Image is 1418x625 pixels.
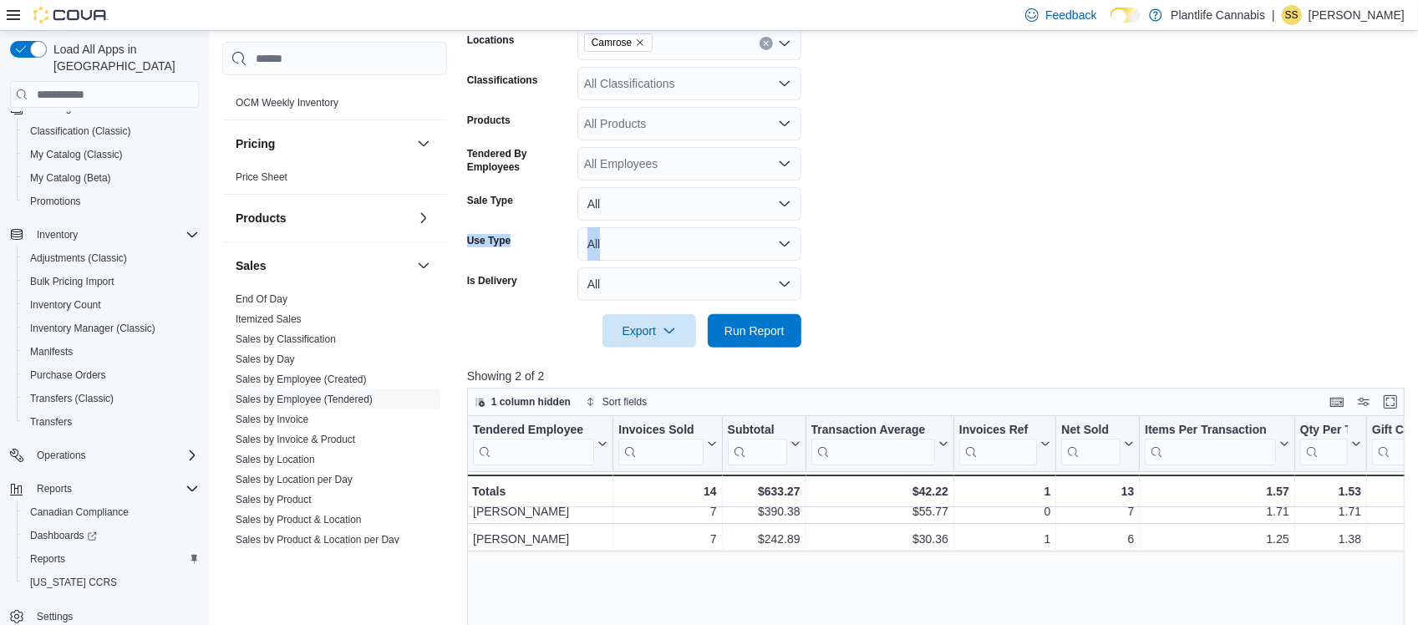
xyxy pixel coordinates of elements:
span: Sales by Invoice [236,413,308,426]
div: Qty Per Transaction [1300,423,1348,439]
span: Manifests [30,345,73,358]
a: Price Sheet [236,171,287,183]
button: My Catalog (Classic) [17,143,206,166]
span: Classification (Classic) [23,121,199,141]
button: Keyboard shortcuts [1327,392,1347,412]
button: Open list of options [778,37,791,50]
a: Classification (Classic) [23,121,138,141]
div: Tendered Employee [473,423,594,439]
a: Sales by Location [236,454,315,465]
a: [US_STATE] CCRS [23,572,124,592]
span: Sales by Product & Location [236,513,362,526]
div: $242.89 [727,529,800,549]
span: Adjustments (Classic) [23,248,199,268]
span: OCM Weekly Inventory [236,96,338,109]
a: End Of Day [236,293,287,305]
div: Invoices Ref [959,423,1037,465]
button: Subtotal [727,423,800,465]
div: Totals [472,481,607,501]
span: Export [612,314,686,348]
span: Inventory Count [30,298,101,312]
a: Canadian Compliance [23,502,135,522]
div: 1.25 [1145,529,1289,549]
span: Inventory [30,225,199,245]
span: Reports [23,549,199,569]
button: Clear input [760,37,773,50]
button: All [577,267,801,301]
button: Items Per Transaction [1145,423,1289,465]
h3: Pricing [236,135,275,152]
button: Open list of options [778,117,791,130]
span: My Catalog (Classic) [23,145,199,165]
span: SS [1285,5,1299,25]
div: 7 [1061,501,1134,521]
a: Sales by Invoice & Product [236,434,355,445]
h3: Products [236,210,287,226]
a: Sales by Location per Day [236,474,353,485]
button: My Catalog (Beta) [17,166,206,190]
span: Settings [37,610,73,623]
span: [US_STATE] CCRS [30,576,117,589]
p: Plantlife Cannabis [1171,5,1265,25]
label: Is Delivery [467,274,517,287]
button: Purchase Orders [17,363,206,387]
a: Sales by Product & Location [236,514,362,526]
span: Price Sheet [236,170,287,184]
a: Sales by Employee (Created) [236,373,367,385]
button: Classification (Classic) [17,119,206,143]
span: Bulk Pricing Import [30,275,114,288]
div: Invoices Sold [618,423,703,465]
span: 1 column hidden [491,395,571,409]
button: Enter fullscreen [1380,392,1400,412]
a: Manifests [23,342,79,362]
span: Manifests [23,342,199,362]
button: Adjustments (Classic) [17,246,206,270]
span: Sales by Product [236,493,312,506]
button: All [577,187,801,221]
a: Bulk Pricing Import [23,272,121,292]
button: All [577,227,801,261]
div: $633.27 [727,481,800,501]
div: Subtotal [727,423,786,465]
div: [PERSON_NAME] [473,501,607,521]
div: 14 [618,481,716,501]
span: Inventory [37,228,78,241]
button: Promotions [17,190,206,213]
span: Bulk Pricing Import [23,272,199,292]
span: Camrose [592,34,633,51]
div: 1.38 [1300,529,1361,549]
label: Use Type [467,234,511,247]
span: End Of Day [236,292,287,306]
span: Transfers [23,412,199,432]
button: Invoices Ref [959,423,1050,465]
a: Sales by Employee (Tendered) [236,394,373,405]
input: Dark Mode [1111,8,1141,23]
button: Products [414,208,434,228]
img: Cova [33,7,109,23]
span: Transfers [30,415,72,429]
a: Sales by Product [236,494,312,506]
span: Sales by Location per Day [236,473,353,486]
div: 7 [618,501,716,521]
button: Pricing [236,135,410,152]
a: Inventory Count [23,295,108,315]
div: Invoices Ref [959,423,1037,439]
button: Inventory Manager (Classic) [17,317,206,340]
a: Reports [23,549,72,569]
button: Export [602,314,696,348]
a: OCM Weekly Inventory [236,97,338,109]
p: Showing 2 of 2 [467,368,1415,384]
div: Sales [222,289,447,577]
div: Invoices Sold [618,423,703,439]
span: Itemized Sales [236,312,302,326]
div: Transaction Average [811,423,934,465]
span: Adjustments (Classic) [30,252,127,265]
span: Operations [30,445,199,465]
a: Sales by Product & Location per Day [236,534,399,546]
button: Sort fields [579,392,653,412]
button: Sales [414,256,434,276]
span: Classification (Classic) [30,124,131,138]
a: Purchase Orders [23,365,113,385]
div: [PERSON_NAME] [473,529,607,549]
p: | [1272,5,1275,25]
